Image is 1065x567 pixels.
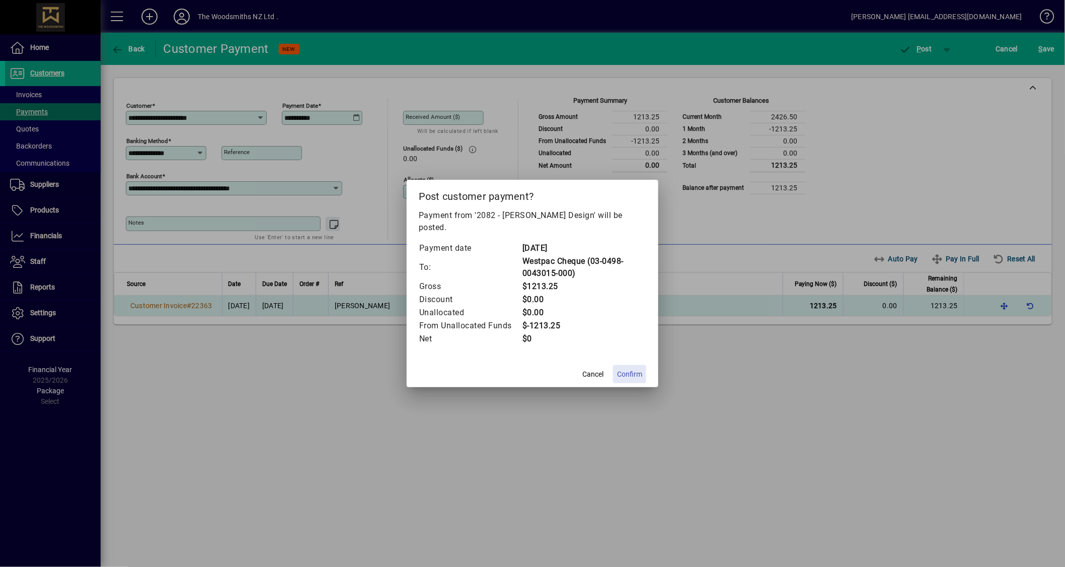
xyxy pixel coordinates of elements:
td: Payment date [419,242,522,255]
td: Net [419,332,522,345]
td: To: [419,255,522,280]
td: Discount [419,293,522,306]
td: $0 [522,332,646,345]
h2: Post customer payment? [407,180,658,209]
td: $-1213.25 [522,319,646,332]
p: Payment from '2082 - [PERSON_NAME] Design' will be posted. [419,209,646,234]
td: From Unallocated Funds [419,319,522,332]
button: Cancel [577,365,609,383]
td: Unallocated [419,306,522,319]
td: Gross [419,280,522,293]
button: Confirm [613,365,646,383]
td: $0.00 [522,306,646,319]
td: $0.00 [522,293,646,306]
td: $1213.25 [522,280,646,293]
td: [DATE] [522,242,646,255]
span: Cancel [582,369,603,380]
span: Confirm [617,369,642,380]
td: Westpac Cheque (03-0498-0043015-000) [522,255,646,280]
